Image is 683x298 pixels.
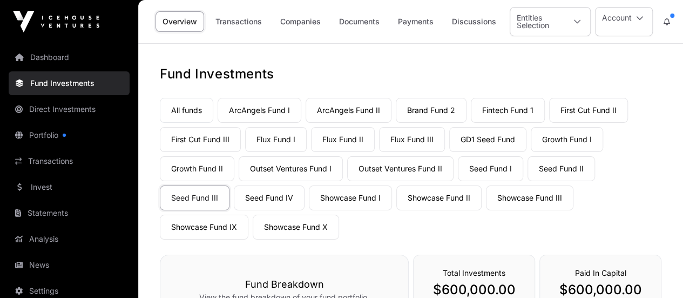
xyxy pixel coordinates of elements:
[9,71,130,95] a: Fund Investments
[218,98,301,123] a: ArcAngels Fund I
[332,11,387,32] a: Documents
[629,246,683,298] iframe: Chat Widget
[208,11,269,32] a: Transactions
[574,268,626,277] span: Paid In Capital
[531,127,603,152] a: Growth Fund I
[445,11,503,32] a: Discussions
[9,175,130,199] a: Invest
[9,227,130,251] a: Analysis
[13,11,99,32] img: Icehouse Ventures Logo
[396,186,482,210] a: Showcase Fund II
[443,268,505,277] span: Total Investments
[306,98,391,123] a: ArcAngels Fund II
[160,156,234,181] a: Growth Fund II
[273,11,328,32] a: Companies
[549,98,628,123] a: First Cut Fund II
[347,156,454,181] a: Outset Ventures Fund II
[510,8,564,36] div: Entities Selection
[458,156,523,181] a: Seed Fund I
[9,149,130,173] a: Transactions
[160,127,241,152] a: First Cut Fund III
[9,45,130,69] a: Dashboard
[245,127,307,152] a: Flux Fund I
[155,11,204,32] a: Overview
[396,98,466,123] a: Brand Fund 2
[9,123,130,147] a: Portfolio
[160,98,213,123] a: All funds
[595,7,653,36] button: Account
[9,253,130,277] a: News
[528,156,595,181] a: Seed Fund II
[160,186,229,210] a: Seed Fund III
[234,186,305,210] a: Seed Fund IV
[239,156,343,181] a: Outset Ventures Fund I
[182,277,387,292] h3: Fund Breakdown
[160,215,248,240] a: Showcase Fund IX
[9,97,130,121] a: Direct Investments
[160,65,661,83] h1: Fund Investments
[379,127,445,152] a: Flux Fund III
[311,127,375,152] a: Flux Fund II
[471,98,545,123] a: Fintech Fund 1
[391,11,441,32] a: Payments
[486,186,573,210] a: Showcase Fund III
[449,127,526,152] a: GD1 Seed Fund
[9,201,130,225] a: Statements
[253,215,339,240] a: Showcase Fund X
[309,186,392,210] a: Showcase Fund I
